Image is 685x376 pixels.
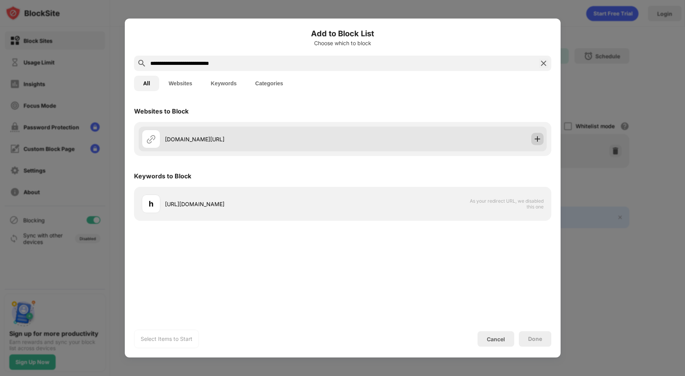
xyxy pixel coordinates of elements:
[487,336,505,342] div: Cancel
[134,28,551,39] h6: Add to Block List
[137,59,146,68] img: search.svg
[165,135,343,143] div: [DOMAIN_NAME][URL]
[134,40,551,46] div: Choose which to block
[165,200,343,208] div: [URL][DOMAIN_NAME]
[134,172,191,180] div: Keywords to Block
[202,76,246,91] button: Keywords
[149,198,153,210] div: h
[159,76,201,91] button: Websites
[528,336,542,342] div: Done
[141,335,192,343] div: Select Items to Start
[539,59,548,68] img: search-close
[134,76,160,91] button: All
[464,198,544,210] span: As your redirect URL, we disabled this one
[246,76,292,91] button: Categories
[146,134,156,144] img: url.svg
[134,107,189,115] div: Websites to Block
